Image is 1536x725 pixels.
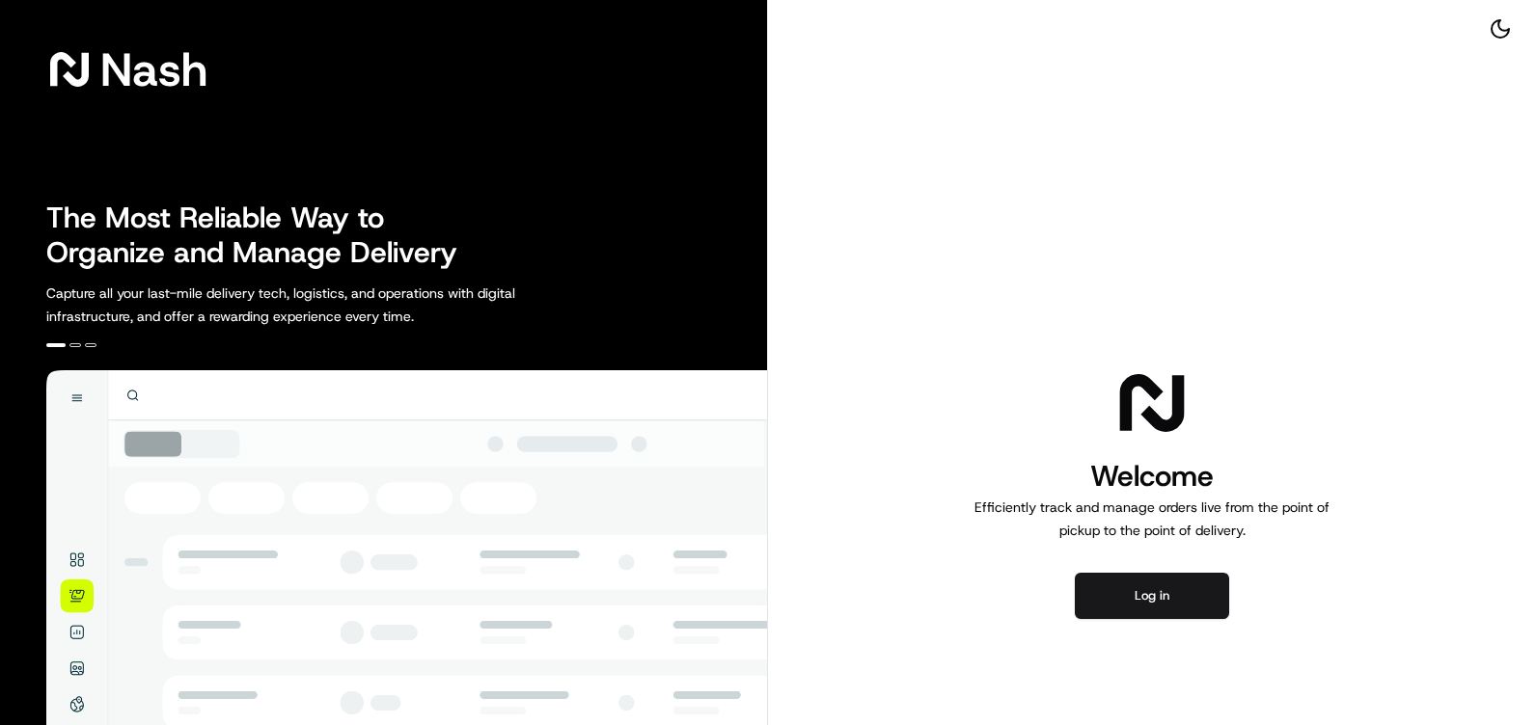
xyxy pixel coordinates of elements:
[46,201,479,270] h2: The Most Reliable Way to Organize and Manage Delivery
[967,457,1337,496] h1: Welcome
[100,50,207,89] span: Nash
[46,282,602,328] p: Capture all your last-mile delivery tech, logistics, and operations with digital infrastructure, ...
[1075,573,1229,619] button: Log in
[967,496,1337,542] p: Efficiently track and manage orders live from the point of pickup to the point of delivery.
